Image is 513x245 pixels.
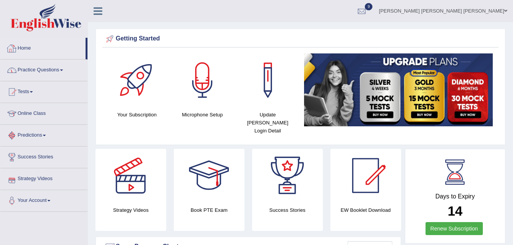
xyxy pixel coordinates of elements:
a: Practice Questions [0,60,87,79]
h4: Strategy Videos [95,206,166,214]
a: Tests [0,81,87,100]
h4: Success Stories [252,206,323,214]
h4: Your Subscription [108,111,166,119]
a: Renew Subscription [426,222,483,235]
a: Your Account [0,190,87,209]
a: Online Class [0,103,87,122]
a: Success Stories [0,147,87,166]
h4: Update [PERSON_NAME] Login Detail [239,111,296,135]
div: Getting Started [104,33,497,45]
h4: Microphone Setup [173,111,231,119]
img: small5.jpg [304,53,493,126]
b: 14 [448,203,463,218]
a: Strategy Videos [0,168,87,187]
h4: Days to Expiry [414,193,497,200]
a: Predictions [0,125,87,144]
h4: EW Booklet Download [330,206,401,214]
h4: Book PTE Exam [174,206,244,214]
span: 9 [365,3,372,10]
a: Home [0,38,86,57]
